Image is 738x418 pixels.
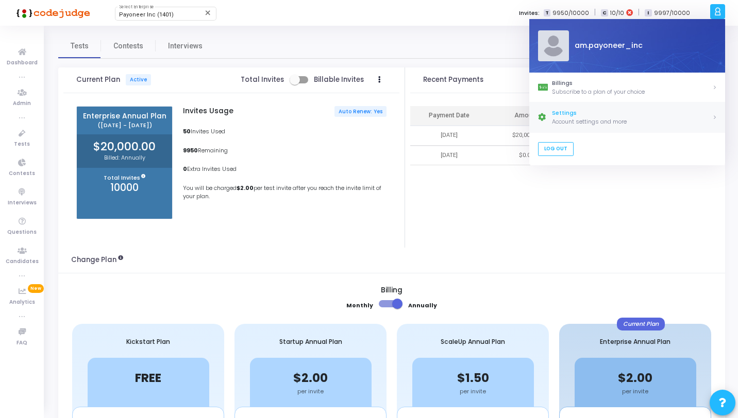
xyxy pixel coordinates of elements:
span: Contests [113,41,143,51]
b: 50 [183,127,191,135]
span: 10/10 [610,9,624,18]
div: Current Plan [617,318,665,330]
span: $2.00 [618,370,652,386]
div: am.payoneer_inc [568,41,716,51]
a: SettingsAccount settings and more [529,102,725,132]
div: Startup Annual Plan [234,324,387,358]
span: Dashboard [7,59,38,67]
span: FREE [135,370,161,386]
span: T [544,9,550,17]
h3: Change Plan [71,256,123,264]
span: | [594,7,596,18]
span: Auto Renew: Yes [339,108,382,115]
mat-icon: Clear [204,9,212,17]
div: Kickstart Plan [72,324,224,358]
span: Tests [14,140,30,149]
span: Candidates [6,257,39,266]
a: Log Out [538,142,573,156]
h3: Recent Payments [423,76,483,84]
div: per invite [575,387,696,396]
div: $20,000.00 [512,131,541,140]
span: Current Plan [76,74,151,85]
span: Analytics [9,298,35,307]
label: Invites: [519,9,540,18]
span: Billable Invites [314,76,364,84]
div: Subscribe to a plan of your choice [552,88,712,96]
img: logo [13,3,90,23]
h5: Invites Usage [183,107,233,116]
div: [DATE] [441,151,458,160]
div: Settings [552,109,712,118]
p: Billed: Annually [77,153,172,162]
span: Total Invites [241,76,284,84]
div: [DATE] [441,131,458,140]
span: $2.00 [293,370,328,386]
span: New [28,284,44,293]
span: 9997/10000 [654,9,690,18]
span: C [601,9,608,17]
b: 9950 [183,146,198,154]
span: Interviews [168,41,203,51]
b: Annually [408,301,437,309]
span: | [638,7,640,18]
p: Invites Used [183,127,387,136]
b: Monthly [346,301,373,309]
p: You will be charged per test invite after you reach the invite limit of your plan. [183,184,387,201]
img: Profile Picture [538,30,568,61]
button: Actions [372,73,387,87]
h2: $20,000.00 [77,140,172,153]
h5: Billing [71,286,712,295]
div: $0.00 [519,151,533,160]
div: per invite [412,387,534,396]
div: ScaleUp Annual Plan [397,324,549,358]
span: Enterprise Annual Plan [82,112,166,121]
div: Billings [552,79,712,88]
span: Active [126,74,151,85]
span: I [645,9,651,17]
span: ([DATE] - [DATE]) [82,122,166,129]
h3: 10000 [77,182,172,194]
p: Remaining [183,146,387,155]
span: Payoneer Inc (1401) [119,11,174,18]
span: $1.50 [457,370,489,386]
p: Total Invites [77,173,172,182]
span: Admin [13,99,31,108]
span: Tests [71,41,89,51]
p: Extra Invites Used [183,165,387,173]
span: 9950/10000 [552,9,589,18]
th: Payment Date [410,106,488,126]
th: Amount [488,106,565,126]
span: Contests [9,169,35,178]
div: Account settings and more [552,117,712,126]
span: Interviews [8,199,37,207]
b: $2.00 [237,184,254,192]
a: BillingsSubscribe to a plan of your choice [529,73,725,102]
span: Questions [7,228,37,237]
b: 0 [183,165,187,173]
span: FAQ [16,339,27,347]
div: Enterprise Annual Plan [559,324,711,358]
div: per invite [250,387,372,396]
